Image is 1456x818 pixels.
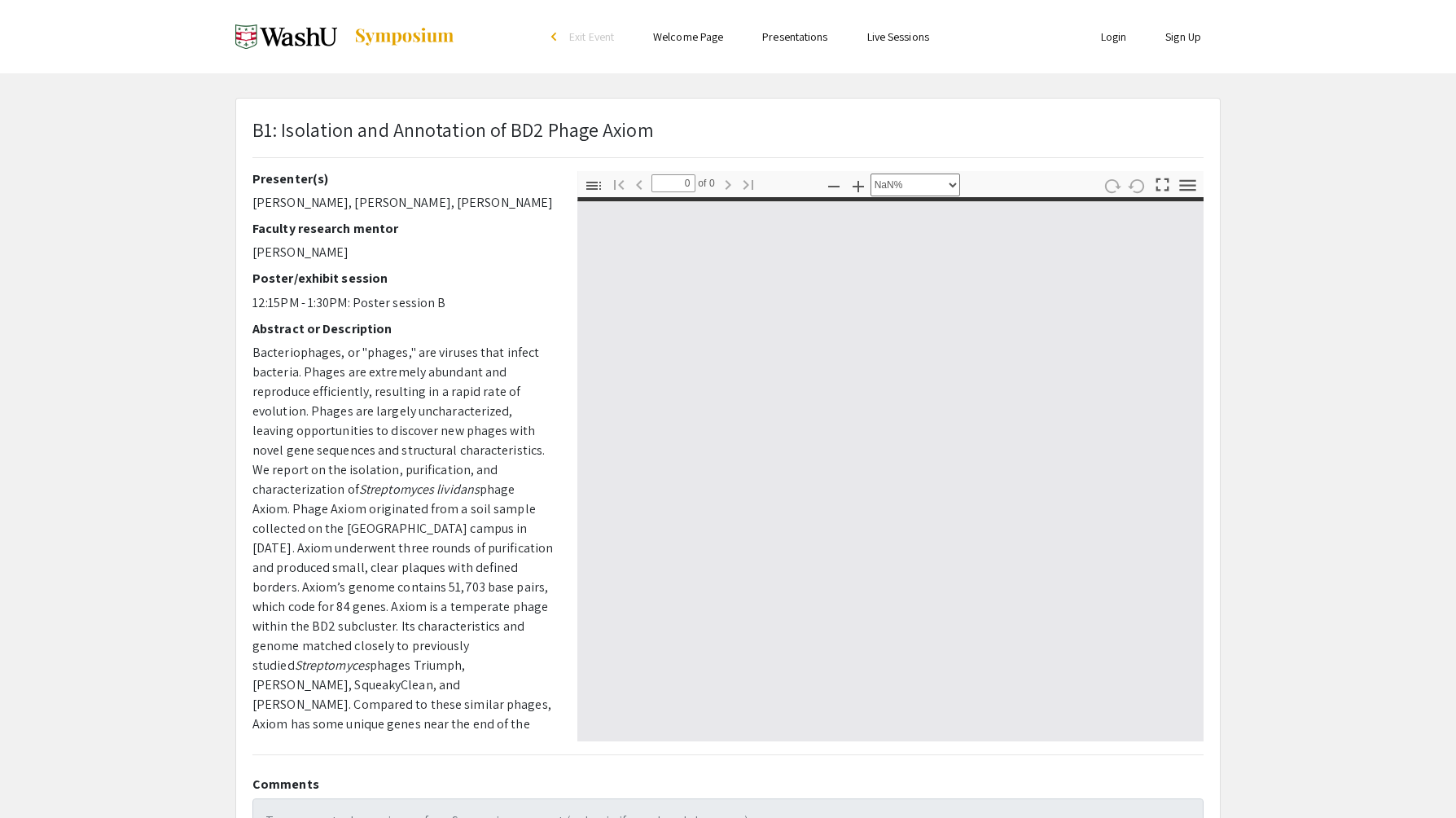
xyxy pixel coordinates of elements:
select: Zoom [871,174,960,196]
a: Sign Up [1165,29,1201,44]
p: B1: Isolation and Annotation of BD2 Phage Axiom [252,115,654,144]
button: Tools [1174,174,1202,197]
iframe: Chat [12,745,69,806]
button: Previous Page [625,172,653,196]
a: Presentations [762,29,827,44]
span: Exit Event [569,29,614,44]
a: Welcome Page [653,29,723,44]
h2: Poster/exhibit session [252,270,553,286]
button: Rotate Counterclockwise [1124,174,1151,197]
button: Zoom Out [820,174,848,197]
button: Switch to Presentation Mode [1149,171,1177,195]
button: Toggle Sidebar [580,174,607,197]
span: of 0 [695,174,715,192]
h2: Comments [252,776,1204,792]
p: [PERSON_NAME] [252,243,553,262]
button: Next Page [714,172,742,196]
div: arrow_back_ios [551,32,561,42]
a: Spring 2025 Undergraduate Research Symposium [235,16,455,57]
input: Page [651,174,695,192]
p: Bacteriophages, or "phages," are viruses that infect bacteria. Phages are extremely abundant and ... [252,343,553,754]
p: [PERSON_NAME], [PERSON_NAME], [PERSON_NAME] [252,193,553,213]
a: Live Sessions [867,29,929,44]
img: Symposium by ForagerOne [353,27,455,46]
h2: Presenter(s) [252,171,553,187]
button: Go to First Page [605,172,633,196]
em: Streptomyces [295,657,370,674]
button: Go to Last Page [735,172,762,196]
em: Streptomyces lividans [359,481,480,498]
p: 12:15PM - 1:30PM: Poster session B [252,293,553,313]
h2: Abstract or Description [252,321,553,336]
h2: Faculty research mentor [252,221,553,236]
a: Login [1101,29,1127,44]
img: Spring 2025 Undergraduate Research Symposium [235,16,337,57]
button: Rotate Clockwise [1099,174,1126,197]
button: Zoom In [844,174,872,197]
